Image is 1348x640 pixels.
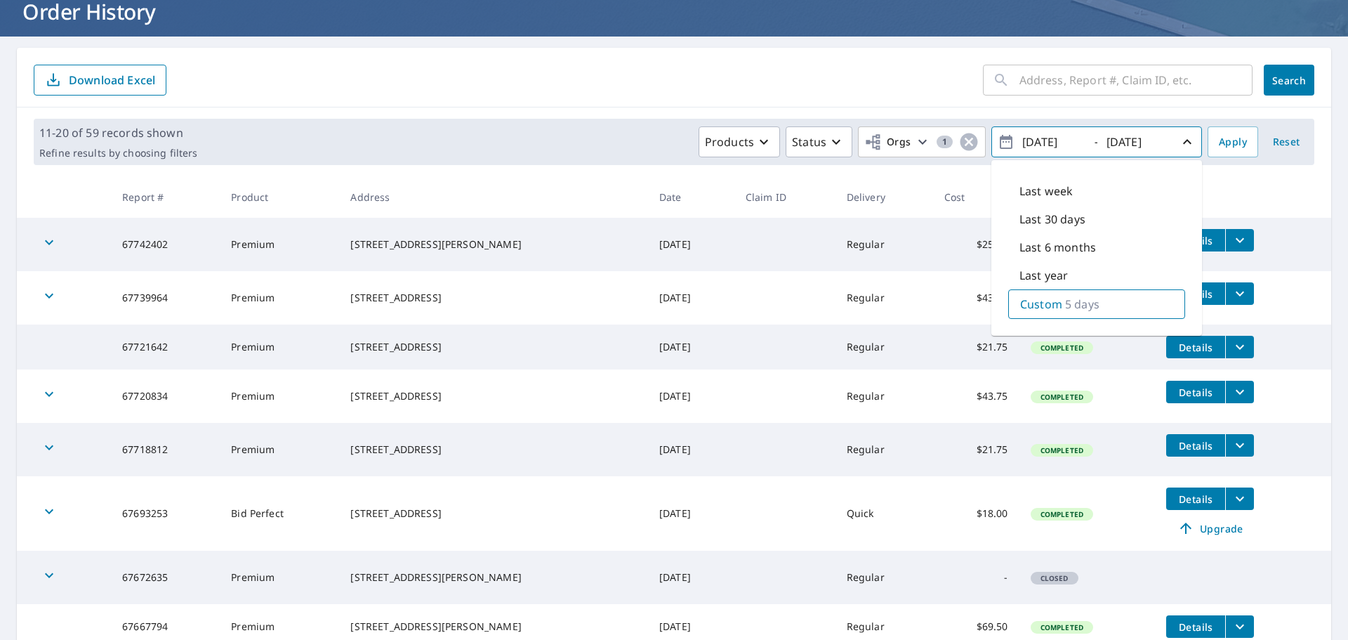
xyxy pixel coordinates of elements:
td: $43.75 [933,271,1019,325]
td: Premium [220,218,339,271]
span: 1 [937,137,953,147]
div: [STREET_ADDRESS] [350,389,637,403]
span: Closed [1032,573,1077,583]
button: filesDropdownBtn-67667794 [1225,615,1254,638]
span: - [998,130,1196,155]
td: Premium [220,551,339,604]
td: 67721642 [111,325,220,370]
button: detailsBtn-67667794 [1166,615,1225,638]
td: [DATE] [648,271,734,325]
td: [DATE] [648,423,734,476]
td: [DATE] [648,551,734,604]
span: Details [1175,386,1217,399]
td: [DATE] [648,325,734,370]
td: Premium [220,271,339,325]
td: 67672635 [111,551,220,604]
input: Address, Report #, Claim ID, etc. [1019,60,1253,100]
button: Orgs1 [858,126,986,157]
div: [STREET_ADDRESS] [350,340,637,354]
button: filesDropdownBtn-67693253 [1225,488,1254,510]
p: Last 30 days [1019,211,1085,228]
td: Regular [835,551,933,604]
div: [STREET_ADDRESS][PERSON_NAME] [350,620,637,634]
p: Refine results by choosing filters [39,147,197,159]
button: Status [786,126,852,157]
td: Premium [220,325,339,370]
div: Last 30 days [1008,205,1185,233]
input: yyyy/mm/dd [1102,131,1171,153]
th: Cost [933,176,1019,218]
td: Bid Perfect [220,476,339,551]
span: Completed [1032,392,1092,402]
button: filesDropdownBtn-67721642 [1225,336,1254,358]
span: Completed [1032,622,1092,632]
td: $21.75 [933,325,1019,370]
td: Regular [835,218,933,271]
button: - [991,126,1202,157]
div: Last year [1008,261,1185,289]
th: Product [220,176,339,218]
td: Regular [835,370,933,423]
td: - [933,551,1019,604]
td: 67718812 [111,423,220,476]
div: [STREET_ADDRESS][PERSON_NAME] [350,570,637,585]
span: Details [1175,620,1217,634]
div: Last week [1008,177,1185,205]
td: 67742402 [111,218,220,271]
button: filesDropdownBtn-67718812 [1225,434,1254,457]
button: filesDropdownBtn-67720834 [1225,381,1254,403]
span: Details [1175,439,1217,452]
p: Download Excel [69,72,155,88]
p: Products [705,133,754,150]
td: 67739964 [111,271,220,325]
button: detailsBtn-67721642 [1166,336,1225,358]
th: Delivery [835,176,933,218]
button: filesDropdownBtn-67742402 [1225,229,1254,252]
p: Last year [1019,267,1068,284]
th: Address [339,176,648,218]
div: [STREET_ADDRESS] [350,291,637,305]
td: Quick [835,476,933,551]
span: Search [1275,74,1303,87]
td: $21.75 [933,423,1019,476]
input: yyyy/mm/dd [1018,131,1087,153]
div: Last 6 months [1008,233,1185,261]
div: Custom5 days [1008,289,1185,319]
th: Report # [111,176,220,218]
span: Completed [1032,509,1092,519]
td: Regular [835,271,933,325]
div: [STREET_ADDRESS][PERSON_NAME] [350,237,637,252]
button: Search [1264,65,1314,96]
button: detailsBtn-67693253 [1166,488,1225,510]
span: Completed [1032,343,1092,353]
p: Status [792,133,826,150]
button: detailsBtn-67718812 [1166,434,1225,457]
td: [DATE] [648,218,734,271]
p: Last 6 months [1019,239,1096,256]
div: [STREET_ADDRESS] [350,443,637,457]
span: Apply [1219,133,1247,151]
th: Date [648,176,734,218]
a: Upgrade [1166,517,1254,540]
div: [STREET_ADDRESS] [350,507,637,521]
span: Completed [1032,445,1092,455]
td: $25.75 [933,218,1019,271]
td: Premium [220,370,339,423]
td: $18.00 [933,476,1019,551]
button: Reset [1264,126,1309,157]
button: filesDropdownBtn-67739964 [1225,282,1254,305]
td: Regular [835,325,933,370]
p: Custom [1020,296,1062,313]
span: Orgs [864,133,911,151]
td: Premium [220,423,339,476]
p: 5 days [1065,296,1099,313]
td: 67693253 [111,476,220,551]
span: Details [1175,492,1217,506]
td: 67720834 [111,370,220,423]
p: Last week [1019,183,1073,200]
button: Apply [1208,126,1258,157]
span: Reset [1269,133,1303,151]
span: Details [1175,341,1217,354]
td: $43.75 [933,370,1019,423]
td: [DATE] [648,476,734,551]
